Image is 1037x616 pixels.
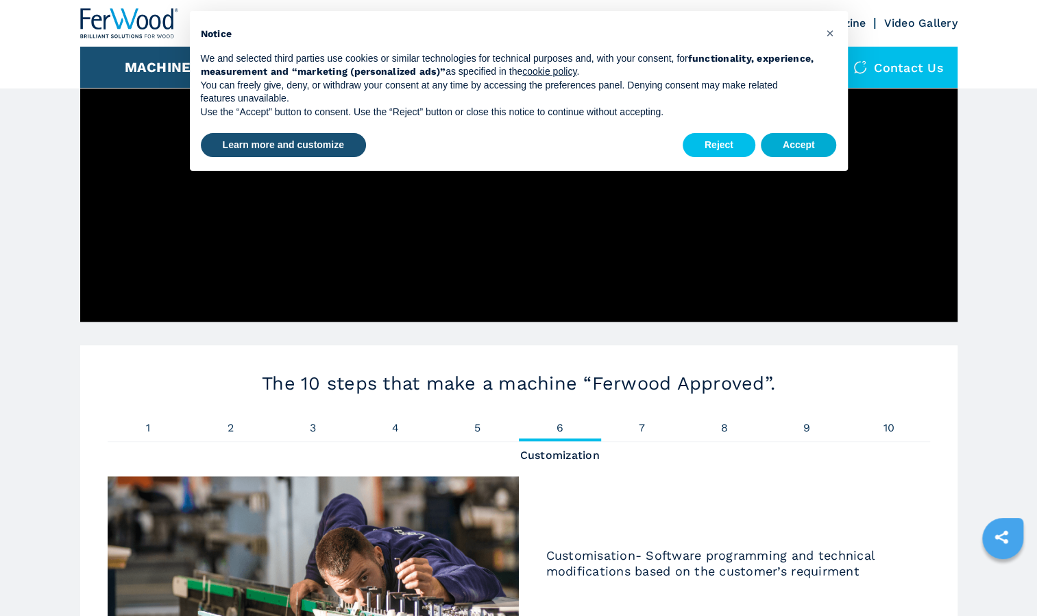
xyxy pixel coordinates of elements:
p: Use the “Accept” button to consent. Use the “Reject” button or close this notice to continue with... [201,106,815,119]
span: 8 [683,423,766,434]
div: Contact us [840,47,957,88]
button: Accept [761,133,837,158]
button: Reject [683,133,755,158]
span: × [825,25,833,41]
iframe: Chat [979,554,1027,606]
button: Close this notice [819,22,841,44]
strong: functionality, experience, measurement and “marketing (personalized ads)” [201,53,814,78]
span: 4 [354,423,437,434]
a: cookie policy [522,66,576,77]
span: 7 [601,423,683,434]
span: 1 [108,423,190,434]
img: Contact us [853,60,867,74]
a: sharethis [984,520,1018,554]
p: Customisation- Software programming and technical modifications based on the customer’s requirment [546,547,903,579]
span: 2 [190,423,272,434]
span: 10 [848,423,930,434]
button: Learn more and customize [201,133,366,158]
p: You can freely give, deny, or withdraw your consent at any time by accessing the preferences pane... [201,79,815,106]
img: Ferwood [80,8,179,38]
span: 6 [519,423,601,434]
em: Customization [519,450,601,461]
h3: The 10 steps that make a machine “Ferwood Approved”. [190,372,848,394]
span: 9 [766,423,848,434]
span: 5 [437,423,519,434]
h2: Notice [201,27,815,41]
a: Video Gallery [883,16,957,29]
span: 3 [272,423,354,434]
p: We and selected third parties use cookies or similar technologies for technical purposes and, wit... [201,52,815,79]
button: Machines [125,59,200,75]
